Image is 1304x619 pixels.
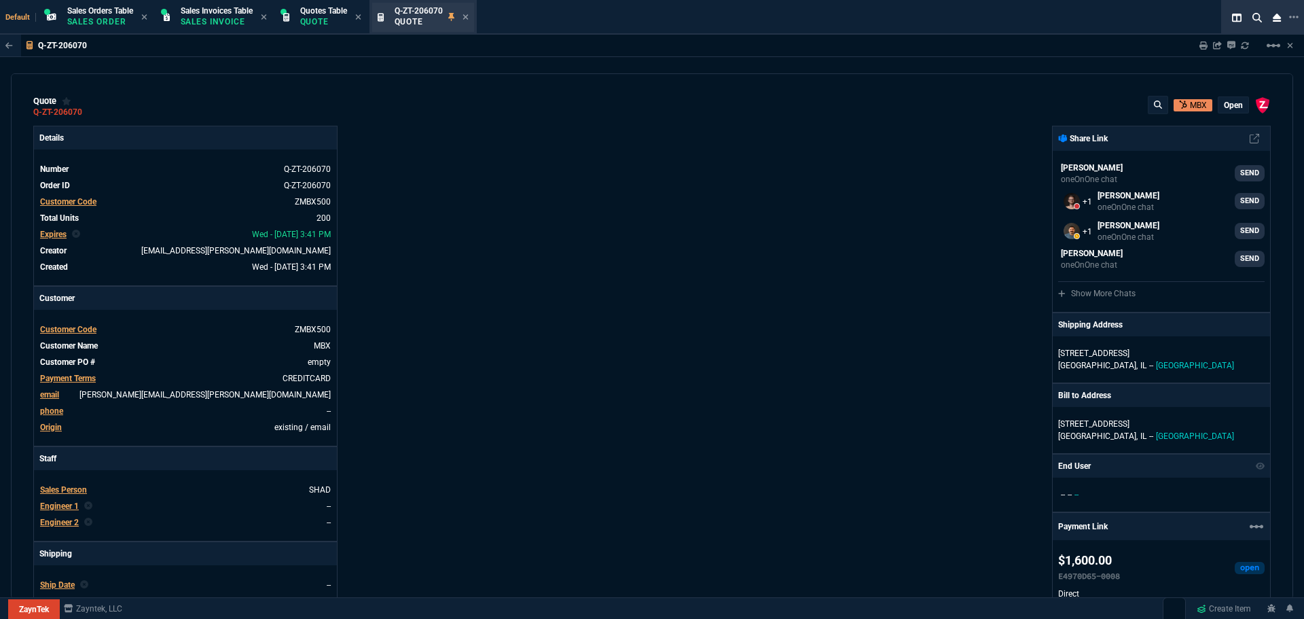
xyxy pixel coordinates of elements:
[463,12,469,23] nx-icon: Close Tab
[40,390,59,400] span: email
[261,12,267,23] nx-icon: Close Tab
[40,197,96,207] span: Customer Code
[141,246,331,255] span: seti.shadab@fornida.com
[316,213,331,223] span: 200
[72,228,80,241] nx-icon: Clear selected rep
[40,357,95,367] span: Customer PO #
[39,516,331,529] tr: undefined
[306,597,331,606] a: FEDEX
[181,6,253,16] span: Sales Invoices Table
[60,603,126,615] a: msbcCompanyName
[1058,551,1120,570] p: $1,600.00
[1156,431,1234,441] span: [GEOGRAPHIC_DATA]
[355,12,361,23] nx-icon: Close Tab
[1256,460,1265,472] nx-icon: Show/Hide End User to Customer
[39,339,331,353] tr: undefined
[327,580,331,590] span: --
[39,195,331,209] tr: undefined
[39,323,331,336] tr: undefined
[395,6,443,16] span: Q-ZT-206070
[1058,247,1265,270] a: seti.shadab@fornida.com,sarah.costa@fornida.com
[79,390,331,400] a: [PERSON_NAME][EMAIL_ADDRESS][PERSON_NAME][DOMAIN_NAME]
[1061,162,1123,174] p: [PERSON_NAME]
[395,16,443,27] p: Quote
[39,228,331,241] tr: undefined
[39,355,331,369] tr: undefined
[40,164,69,174] span: Number
[300,16,347,27] p: Quote
[39,372,331,385] tr: undefined
[80,579,88,591] nx-icon: Clear selected rep
[1265,37,1282,54] mat-icon: Example home icon
[1058,431,1138,441] span: [GEOGRAPHIC_DATA],
[39,595,331,608] tr: undefined
[40,213,79,223] span: Total Units
[1068,490,1072,499] span: --
[283,374,331,383] a: CREDITCARD
[1058,418,1265,430] p: [STREET_ADDRESS]
[1058,460,1091,472] p: End User
[1098,219,1159,232] p: [PERSON_NAME]
[1149,361,1153,370] span: --
[33,96,71,107] div: quote
[40,580,75,590] span: Ship Date
[252,262,331,272] span: 2025-08-13T15:41:30.369Z
[1061,260,1123,270] p: oneOnOne chat
[327,406,331,416] a: --
[39,162,331,176] tr: See Marketplace Order
[1098,232,1159,243] p: oneOnOne chat
[308,357,331,367] a: empty
[1058,289,1136,298] a: Show More Chats
[1058,389,1111,402] p: Bill to Address
[40,341,98,351] span: Customer Name
[39,388,331,402] tr: kyle.wiemann@mbx.com
[40,230,67,239] span: Expires
[34,287,337,310] p: Customer
[1140,361,1146,370] span: IL
[67,16,133,27] p: Sales Order
[295,197,331,207] a: ZMBX500
[1058,132,1108,145] p: Share Link
[1248,518,1265,535] mat-icon: Example home icon
[1235,193,1265,209] a: SEND
[1235,251,1265,267] a: SEND
[1235,165,1265,181] a: SEND
[34,126,337,149] p: Details
[181,16,249,27] p: Sales Invoice
[141,12,147,23] nx-icon: Close Tab
[1058,588,1265,600] p: Direct
[284,181,331,190] a: See Marketplace Order
[1058,520,1108,533] p: Payment Link
[1289,11,1299,24] nx-icon: Open New Tab
[33,111,82,113] a: Q-ZT-206070
[327,501,331,511] a: --
[300,6,347,16] span: Quotes Table
[40,501,79,511] span: Engineer 1
[39,244,331,258] tr: undefined
[40,423,62,432] a: Origin
[1140,431,1146,441] span: IL
[1190,99,1207,111] p: MBX
[295,325,331,334] span: ZMBX500
[284,164,331,174] span: See Marketplace Order
[39,499,331,513] tr: undefined
[1149,431,1153,441] span: --
[40,181,70,190] span: Order ID
[34,542,337,565] p: Shipping
[1247,10,1267,26] nx-icon: Search
[38,40,87,51] p: Q-ZT-206070
[40,262,68,272] span: Created
[314,341,331,351] a: MBX
[1058,347,1265,359] p: [STREET_ADDRESS]
[1287,40,1293,51] a: Hide Workbench
[1058,162,1265,185] a: seti.shadab@fornida.com,alicia.bostic@fornida.com
[1267,10,1286,26] nx-icon: Close Workbench
[5,13,36,22] span: Default
[40,406,63,416] span: phone
[39,421,331,434] tr: undefined
[40,325,96,334] span: Customer Code
[327,518,331,527] a: --
[1061,490,1065,499] span: --
[1061,174,1123,185] p: oneOnOne chat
